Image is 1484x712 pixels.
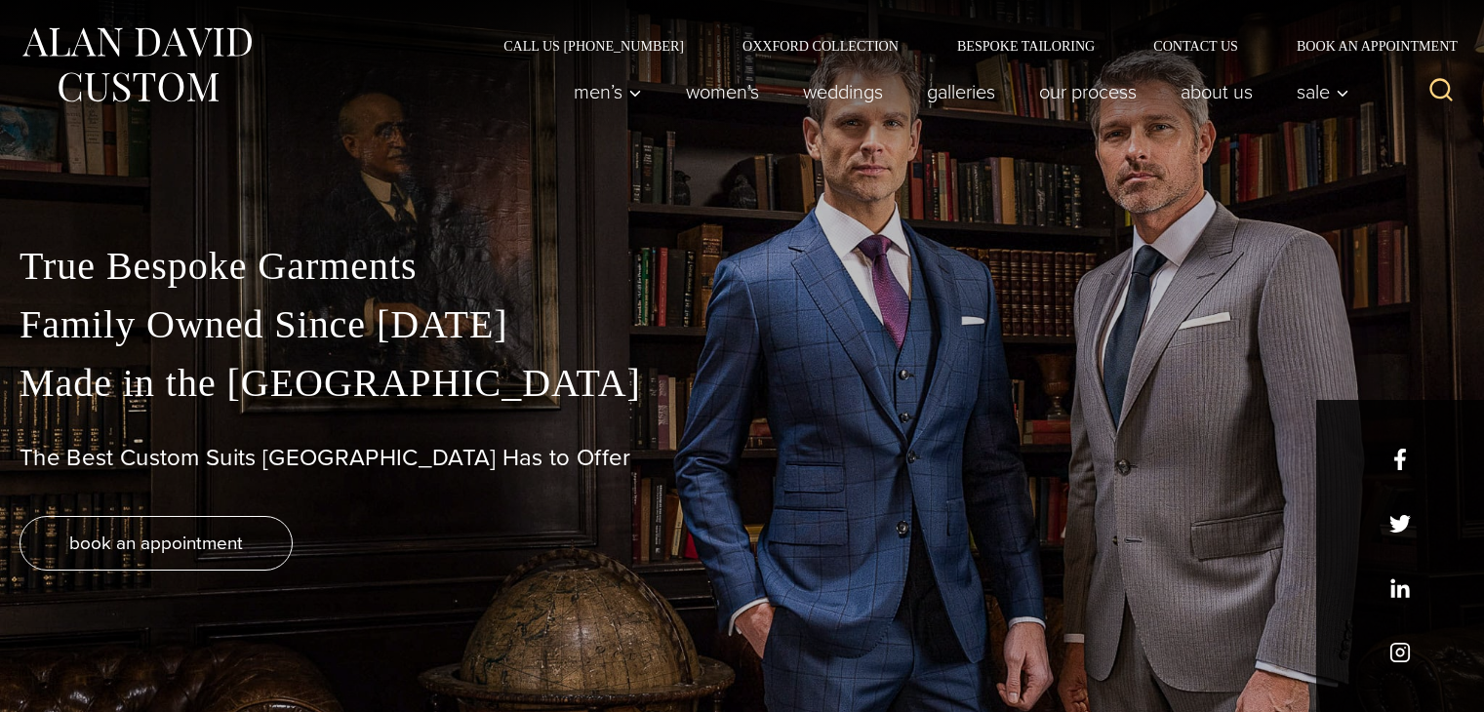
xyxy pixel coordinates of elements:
[1018,72,1159,111] a: Our Process
[574,82,642,101] span: Men’s
[69,529,243,557] span: book an appointment
[928,39,1124,53] a: Bespoke Tailoring
[713,39,928,53] a: Oxxford Collection
[474,39,1464,53] nav: Secondary Navigation
[20,21,254,108] img: Alan David Custom
[782,72,905,111] a: weddings
[905,72,1018,111] a: Galleries
[1418,68,1464,115] button: View Search Form
[664,72,782,111] a: Women’s
[20,444,1464,472] h1: The Best Custom Suits [GEOGRAPHIC_DATA] Has to Offer
[1159,72,1275,111] a: About Us
[1124,39,1267,53] a: Contact Us
[1297,82,1349,101] span: Sale
[20,516,293,571] a: book an appointment
[474,39,713,53] a: Call Us [PHONE_NUMBER]
[552,72,1360,111] nav: Primary Navigation
[1267,39,1464,53] a: Book an Appointment
[20,237,1464,413] p: True Bespoke Garments Family Owned Since [DATE] Made in the [GEOGRAPHIC_DATA]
